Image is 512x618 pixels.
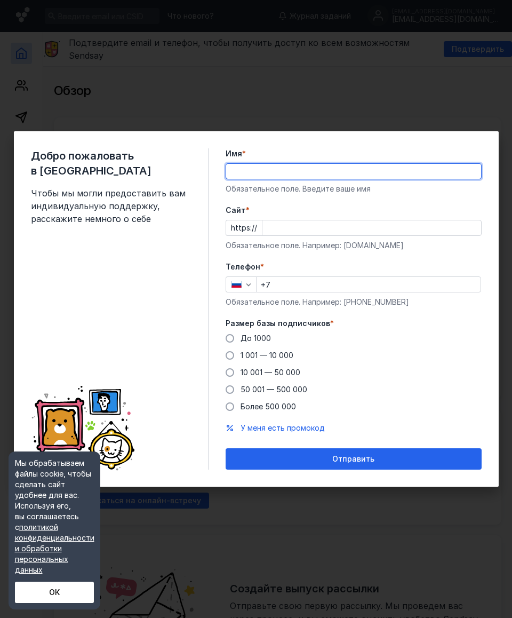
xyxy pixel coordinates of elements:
[226,184,482,194] div: Обязательное поле. Введите ваше имя
[332,455,374,464] span: Отправить
[15,458,94,575] div: Мы обрабатываем файлы cookie, чтобы сделать сайт удобнее для вас. Используя его, вы соглашаетесь c
[226,262,260,272] span: Телефон
[31,148,191,178] span: Добро пожаловать в [GEOGRAPHIC_DATA]
[241,402,296,411] span: Более 500 000
[15,582,94,603] button: ОК
[226,148,242,159] span: Имя
[241,351,293,360] span: 1 001 — 10 000
[241,423,325,433] button: У меня есть промокод
[226,297,482,307] div: Обязательное поле. Например: [PHONE_NUMBER]
[226,318,330,329] span: Размер базы подписчиков
[226,240,482,251] div: Обязательное поле. Например: [DOMAIN_NAME]
[15,522,94,574] a: политикой конфиденциальности и обработки персональных данных
[31,187,191,225] span: Чтобы мы могли предоставить вам индивидуальную поддержку, расскажите немного о себе
[226,205,246,216] span: Cайт
[241,334,271,343] span: До 1000
[226,448,482,470] button: Отправить
[241,385,307,394] span: 50 001 — 500 000
[241,423,325,432] span: У меня есть промокод
[241,368,300,377] span: 10 001 — 50 000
